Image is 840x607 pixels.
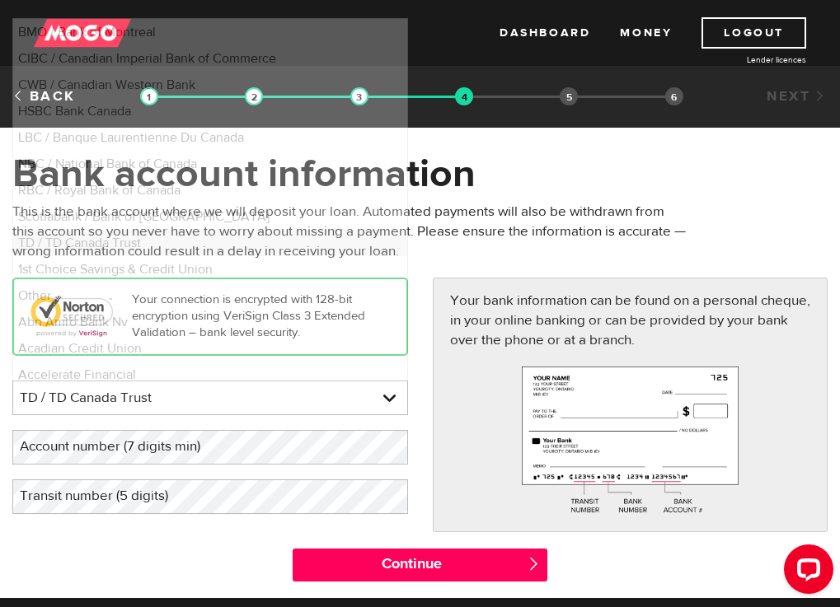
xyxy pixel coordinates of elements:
[620,17,672,49] a: Money
[12,479,202,513] label: Transit number (5 digits)
[13,335,407,362] li: Acadian Credit Union
[13,124,407,151] li: LBC / Banque Laurentienne Du Canada
[13,282,407,309] li: Other
[293,549,548,581] input: Continue
[13,19,407,45] li: BMO / Bank of Montreal
[13,309,407,335] li: Abn Amro Bank Nv
[500,17,590,49] a: Dashboard
[13,256,407,282] li: 1st Choice Savings & Credit Union
[13,203,407,230] li: Scotiabank / Bank of [GEOGRAPHIC_DATA]
[13,362,407,388] li: Accelerate Financial
[767,87,828,105] a: Next
[12,430,234,464] label: Account number (7 digits min)
[13,177,407,203] li: RBC / Royal Bank of Canada
[13,230,407,256] li: TD / TD Canada Trust
[12,152,828,195] h1: Bank account information
[455,87,473,105] img: transparent-188c492fd9eaac0f573672f40bb141c2.gif
[13,45,407,72] li: CIBC / Canadian Imperial Bank of Commerce
[13,72,407,98] li: CWB / Canadian Western Bank
[13,151,407,177] li: NBC / National Bank of Canada
[683,54,806,66] a: Lender licences
[34,17,131,49] img: mogo_logo-11ee424be714fa7cbb0f0f49df9e16ec.png
[702,17,806,49] a: Logout
[771,538,840,607] iframe: LiveChat chat widget
[527,557,541,571] span: 
[13,98,407,124] li: HSBC Bank Canada
[522,367,739,515] img: paycheck-large-7c426558fe069eeec9f9d0ad74ba3ec2.png
[450,291,811,350] p: Your bank information can be found on a personal cheque, in your online banking or can be provide...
